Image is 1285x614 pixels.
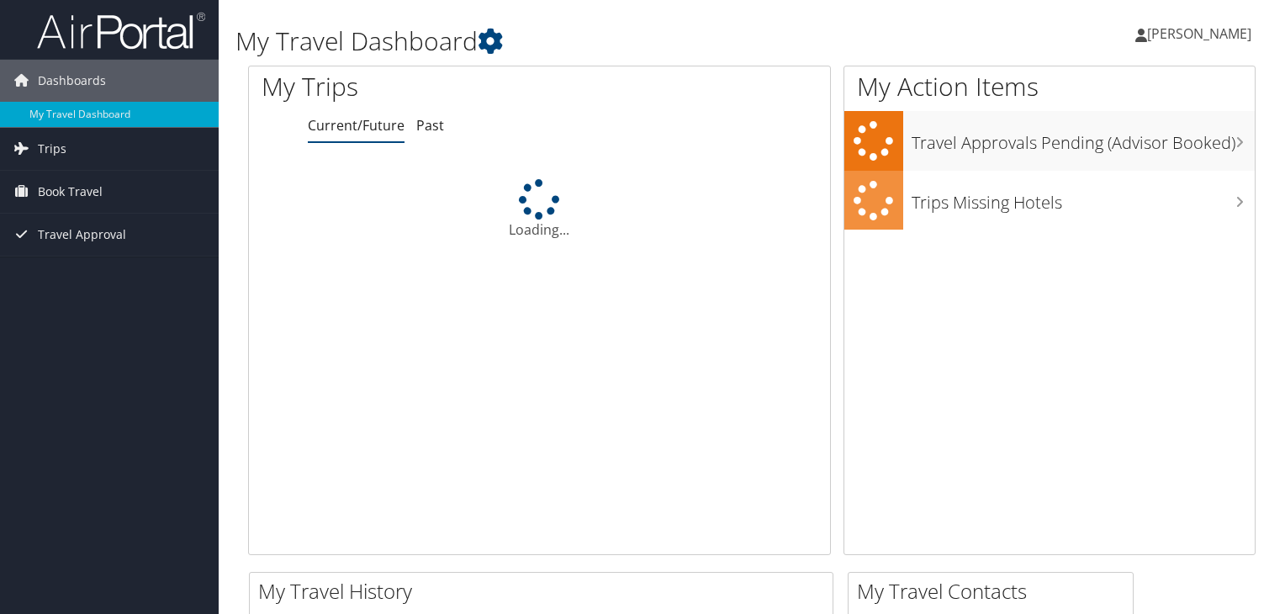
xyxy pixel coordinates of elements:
img: airportal-logo.png [37,11,205,50]
a: Trips Missing Hotels [844,171,1255,230]
h3: Trips Missing Hotels [912,183,1255,214]
a: Past [416,116,444,135]
h1: My Travel Dashboard [235,24,924,59]
h2: My Travel Contacts [857,577,1133,606]
a: [PERSON_NAME] [1135,8,1268,59]
h3: Travel Approvals Pending (Advisor Booked) [912,123,1255,155]
span: Book Travel [38,171,103,213]
h1: My Action Items [844,69,1255,104]
h2: My Travel History [258,577,833,606]
div: Loading... [249,179,830,240]
a: Travel Approvals Pending (Advisor Booked) [844,111,1255,171]
span: Trips [38,128,66,170]
span: Dashboards [38,60,106,102]
span: [PERSON_NAME] [1147,24,1251,43]
span: Travel Approval [38,214,126,256]
a: Current/Future [308,116,405,135]
h1: My Trips [262,69,575,104]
